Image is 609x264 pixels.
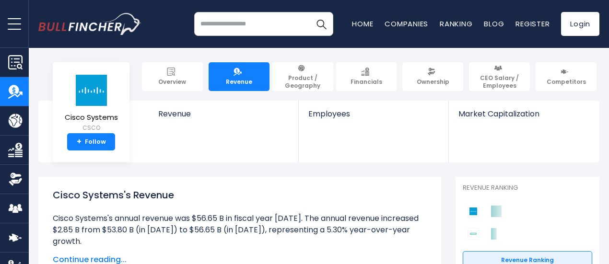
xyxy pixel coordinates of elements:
[277,74,329,89] span: Product / Geography
[309,12,333,36] button: Search
[65,124,118,132] small: CSCO
[385,19,428,29] a: Companies
[142,62,203,91] a: Overview
[440,19,472,29] a: Ranking
[8,172,23,186] img: Ownership
[468,206,479,217] img: Cisco Systems competitors logo
[67,133,115,150] a: +Follow
[463,184,592,192] p: Revenue Ranking
[158,78,186,86] span: Overview
[449,101,598,135] a: Market Capitalization
[38,13,141,35] img: bullfincher logo
[484,19,504,29] a: Blog
[469,62,530,91] a: CEO Salary / Employees
[209,62,269,91] a: Revenue
[53,213,427,247] li: Cisco Systems's annual revenue was $56.65 B in fiscal year [DATE]. The annual revenue increased $...
[561,12,599,36] a: Login
[352,19,373,29] a: Home
[158,109,289,118] span: Revenue
[149,101,299,135] a: Revenue
[402,62,463,91] a: Ownership
[308,109,438,118] span: Employees
[515,19,550,29] a: Register
[299,101,448,135] a: Employees
[351,78,382,86] span: Financials
[77,138,82,146] strong: +
[473,74,526,89] span: CEO Salary / Employees
[53,188,427,202] h1: Cisco Systems's Revenue
[336,62,397,91] a: Financials
[64,74,118,134] a: Cisco Systems CSCO
[417,78,449,86] span: Ownership
[536,62,597,91] a: Competitors
[272,62,333,91] a: Product / Geography
[458,109,589,118] span: Market Capitalization
[468,228,479,240] img: Hewlett Packard Enterprise Company competitors logo
[65,114,118,122] span: Cisco Systems
[226,78,252,86] span: Revenue
[547,78,586,86] span: Competitors
[38,13,141,35] a: Go to homepage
